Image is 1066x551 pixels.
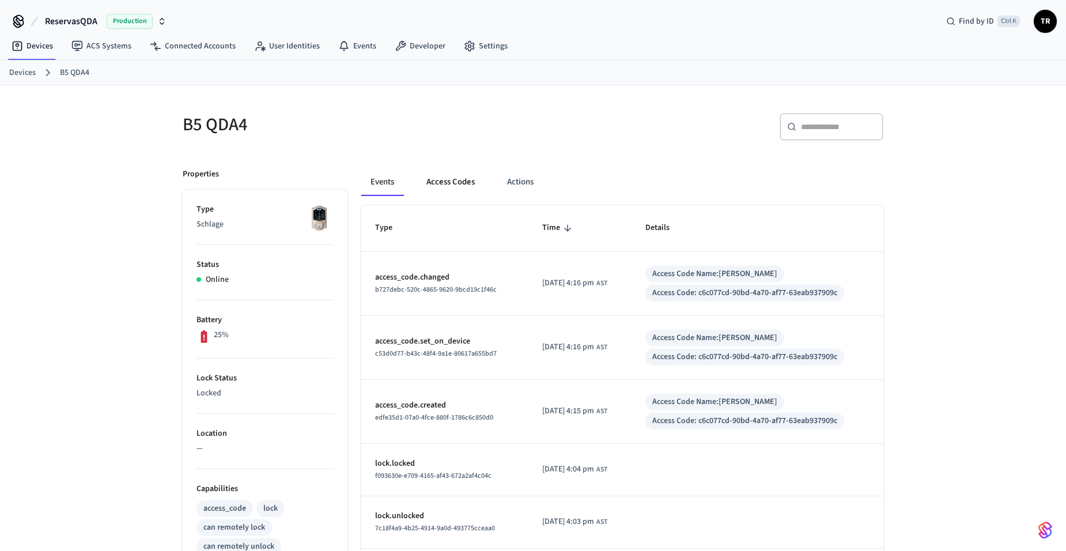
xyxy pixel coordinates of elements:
span: Type [375,219,407,237]
a: Connected Accounts [141,36,245,56]
a: Events [329,36,385,56]
h5: B5 QDA4 [183,113,526,137]
span: Details [645,219,685,237]
a: User Identities [245,36,329,56]
p: Status [196,259,334,271]
div: America/Santo_Domingo [542,277,607,289]
button: Actions [498,168,543,196]
p: access_code.changed [375,271,515,284]
a: Settings [455,36,517,56]
img: SeamLogoGradient.69752ec5.svg [1038,521,1052,539]
span: [DATE] 4:16 pm [542,277,594,289]
div: Access Code: c6c077cd-90bd-4a70-af77-63eab937909c [652,287,837,299]
div: can remotely lock [203,522,265,534]
div: Find by IDCtrl K [937,11,1029,32]
a: Developer [385,36,455,56]
div: Access Code: c6c077cd-90bd-4a70-af77-63eab937909c [652,415,837,427]
p: Location [196,428,334,440]
div: Access Code: c6c077cd-90bd-4a70-af77-63eab937909c [652,351,837,363]
span: [DATE] 4:15 pm [542,405,594,417]
p: Battery [196,314,334,326]
a: ACS Systems [62,36,141,56]
div: Access Code Name: [PERSON_NAME] [652,396,777,408]
span: AST [596,342,607,353]
p: Lock Status [196,372,334,384]
span: edfe35d1-07a0-4fce-880f-1786c6c850d0 [375,413,493,422]
p: 25% [214,329,229,341]
p: Capabilities [196,483,334,495]
p: Properties [183,168,219,180]
div: lock [263,503,278,515]
p: lock.locked [375,458,515,470]
p: access_code.created [375,399,515,412]
span: AST [596,465,607,475]
p: Schlage [196,218,334,231]
span: ReservasQDA [45,14,97,28]
span: Production [107,14,153,29]
p: Type [196,203,334,216]
span: [DATE] 4:16 pm [542,341,594,353]
div: Access Code Name: [PERSON_NAME] [652,332,777,344]
span: 7c18f4a9-4b25-4914-9a0d-493775cceaa0 [375,523,495,533]
p: lock.unlocked [375,510,515,522]
p: Locked [196,387,334,399]
a: Devices [2,36,62,56]
img: Schlage Sense Smart Deadbolt with Camelot Trim, Front [305,203,334,232]
div: America/Santo_Domingo [542,405,607,417]
span: AST [596,406,607,417]
span: f093630e-e709-4165-af43-672a2af4c04c [375,471,492,481]
span: AST [596,278,607,289]
span: c53d0d77-b43c-48f4-9a1e-80617a655bd7 [375,349,497,358]
span: [DATE] 4:04 pm [542,463,594,475]
a: Devices [9,67,36,79]
span: Ctrl K [997,16,1020,27]
span: b727debc-520c-4865-9620-9bcd19c1f46c [375,285,497,295]
div: America/Santo_Domingo [542,341,607,353]
span: AST [596,517,607,527]
div: ant example [361,168,883,196]
a: B5 QDA4 [60,67,89,79]
button: Events [361,168,403,196]
div: Access Code Name: [PERSON_NAME] [652,268,777,280]
span: [DATE] 4:03 pm [542,516,594,528]
span: Time [542,219,575,237]
div: access_code [203,503,246,515]
span: Find by ID [959,16,994,27]
div: America/Santo_Domingo [542,516,607,528]
p: Online [206,274,229,286]
button: Access Codes [417,168,484,196]
div: America/Santo_Domingo [542,463,607,475]
button: TR [1034,10,1057,33]
span: TR [1035,11,1056,32]
p: — [196,443,334,455]
p: access_code.set_on_device [375,335,515,348]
